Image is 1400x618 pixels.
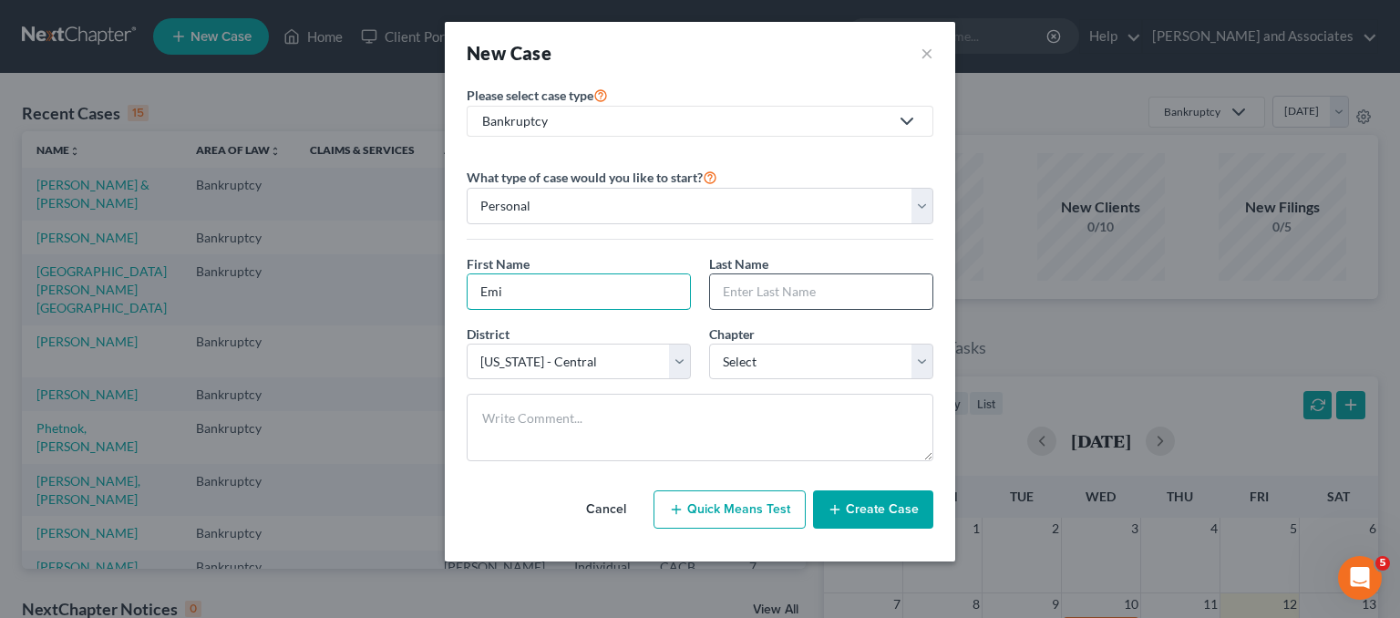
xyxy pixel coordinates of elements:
span: Chapter [709,326,755,342]
button: Cancel [566,491,646,528]
span: First Name [467,256,530,272]
button: × [921,40,933,66]
strong: New Case [467,42,551,64]
input: Enter Last Name [710,274,932,309]
button: Create Case [813,490,933,529]
div: Bankruptcy [482,112,889,130]
span: Please select case type [467,88,593,103]
span: District [467,326,510,342]
input: Enter First Name [468,274,690,309]
iframe: Intercom live chat [1338,556,1382,600]
button: Quick Means Test [654,490,806,529]
label: What type of case would you like to start? [467,166,717,188]
span: 5 [1375,556,1390,571]
span: Last Name [709,256,768,272]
